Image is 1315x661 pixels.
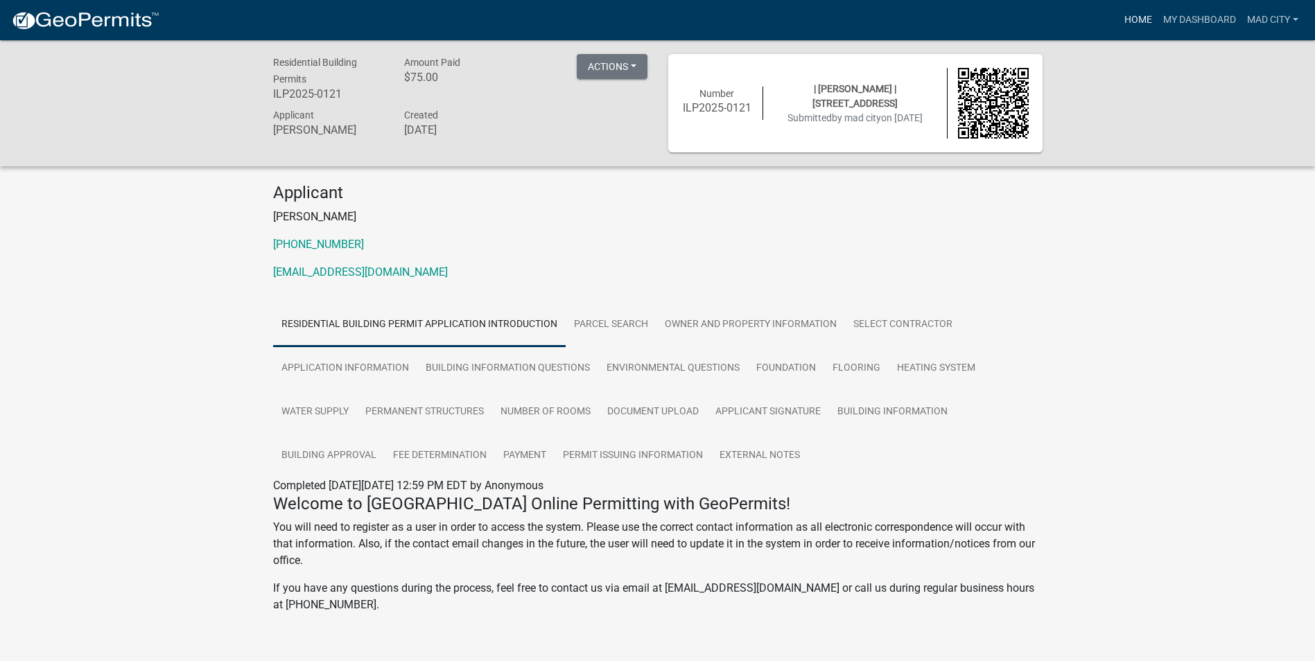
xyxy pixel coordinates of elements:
span: Completed [DATE][DATE] 12:59 PM EDT by Anonymous [273,479,543,492]
a: Foundation [748,346,824,391]
a: Application Information [273,346,417,391]
h4: Applicant [273,183,1043,203]
span: Applicant [273,109,314,121]
a: mad city [1242,7,1304,33]
h4: Welcome to [GEOGRAPHIC_DATA] Online Permitting with GeoPermits! [273,494,1043,514]
h6: ILP2025-0121 [273,87,384,100]
a: [EMAIL_ADDRESS][DOMAIN_NAME] [273,265,448,279]
p: [PERSON_NAME] [273,209,1043,225]
a: Environmental Questions [598,346,748,391]
a: Number of Rooms [492,390,599,434]
button: Actions [577,54,647,79]
a: Payment [495,434,555,478]
span: Residential Building Permits [273,57,357,85]
span: | [PERSON_NAME] | [STREET_ADDRESS] [812,83,898,109]
a: Building Information [829,390,956,434]
a: Heating System [889,346,984,391]
a: Water Supply [273,390,357,434]
a: Building Approval [273,434,385,478]
h6: $75.00 [404,71,515,84]
span: Number [699,88,734,99]
a: Document Upload [599,390,707,434]
span: by mad city [832,112,881,123]
a: [PHONE_NUMBER] [273,238,364,251]
a: Owner and Property Information [656,303,845,347]
a: Building Information Questions [417,346,598,391]
a: External Notes [711,434,808,478]
a: My Dashboard [1158,7,1242,33]
span: Created [404,109,438,121]
a: Flooring [824,346,889,391]
a: Select contractor [845,303,961,347]
a: Fee Determination [385,434,495,478]
a: Residential Building Permit Application Introduction [273,303,566,347]
a: Permanent Structures [357,390,492,434]
a: Permit Issuing Information [555,434,711,478]
h6: [DATE] [404,123,515,136]
a: Applicant Signature [707,390,829,434]
a: Home [1119,7,1158,33]
h6: ILP2025-0121 [682,101,753,114]
p: If you have any questions during the process, feel free to contact us via email at [EMAIL_ADDRESS... [273,580,1043,613]
h6: [PERSON_NAME] [273,123,384,136]
a: Parcel search [566,303,656,347]
p: You will need to register as a user in order to access the system. Please use the correct contact... [273,519,1043,569]
img: QR code [958,68,1029,139]
span: Amount Paid [404,57,460,68]
span: Submitted on [DATE] [787,112,923,123]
